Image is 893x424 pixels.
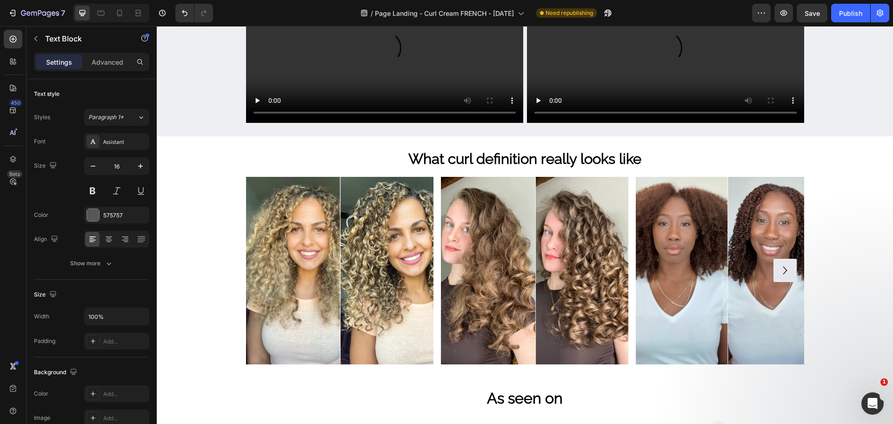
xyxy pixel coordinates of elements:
[34,312,49,321] div: Width
[157,26,893,424] iframe: Design area
[61,7,65,19] p: 7
[70,259,113,268] div: Show more
[34,113,50,121] div: Styles
[284,151,472,338] img: gempages_501918338859926558-6855f6a2-4299-408b-9131-ba1fb42b370a.png
[252,124,485,141] strong: What curl definition really looks like
[34,390,48,398] div: Color
[34,137,46,146] div: Font
[7,170,22,178] div: Beta
[88,113,124,121] span: Paragraph 1*
[805,9,820,17] span: Save
[103,211,147,220] div: 575757
[34,337,55,345] div: Padding
[617,233,640,256] button: Carousel Next Arrow
[375,8,514,18] span: Page Landing - Curl Cream FRENCH - [DATE]
[103,138,147,146] div: Assistant
[797,4,827,22] button: Save
[84,109,149,126] button: Paragraph 1*
[34,366,79,379] div: Background
[92,57,123,67] p: Advanced
[175,4,213,22] div: Undo/Redo
[34,289,59,301] div: Size
[34,414,50,422] div: Image
[34,211,48,219] div: Color
[103,414,147,423] div: Add...
[103,337,147,346] div: Add...
[861,392,884,415] iframe: Intercom live chat
[85,308,149,325] input: Auto
[371,8,373,18] span: /
[831,4,870,22] button: Publish
[103,390,147,398] div: Add...
[479,151,666,338] img: gempages_501918338859926558-d6050416-a114-4e50-af25-e781a4b380be.png
[89,151,277,338] img: gempages_501918338859926558-26087ca4-e08d-4d1c-93d0-1d71ec22cd54.png
[46,57,72,67] p: Settings
[34,233,60,246] div: Align
[546,9,593,17] span: Need republishing
[839,8,862,18] div: Publish
[9,99,22,107] div: 450
[880,378,888,386] span: 1
[330,363,406,381] span: As seen on
[4,4,69,22] button: 7
[45,33,124,44] p: Text Block
[34,90,60,98] div: Text style
[34,255,149,272] button: Show more
[34,160,59,172] div: Size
